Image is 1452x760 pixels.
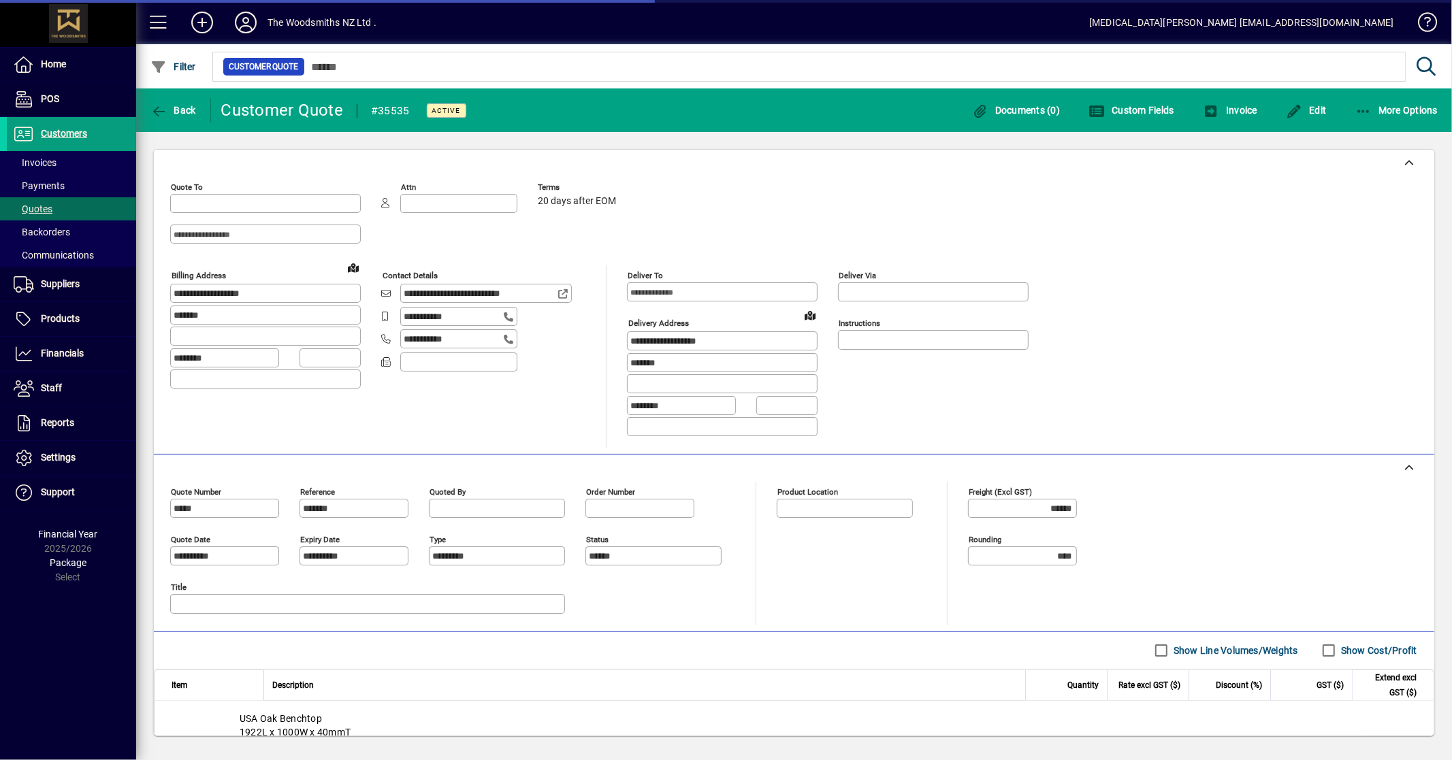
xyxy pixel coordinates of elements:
[171,182,203,192] mat-label: Quote To
[1216,678,1262,693] span: Discount (%)
[41,452,76,463] span: Settings
[7,48,136,82] a: Home
[1089,12,1394,33] div: [MEDICAL_DATA][PERSON_NAME] [EMAIL_ADDRESS][DOMAIN_NAME]
[268,12,376,33] div: The Woodsmiths NZ Ltd .
[7,244,136,267] a: Communications
[41,278,80,289] span: Suppliers
[1067,678,1099,693] span: Quantity
[7,151,136,174] a: Invoices
[171,582,187,591] mat-label: Title
[136,98,211,122] app-page-header-button: Back
[839,318,880,328] mat-label: Instructions
[150,105,196,116] span: Back
[180,10,224,35] button: Add
[1199,98,1261,122] button: Invoice
[538,183,619,192] span: Terms
[1171,644,1298,657] label: Show Line Volumes/Weights
[1088,105,1174,116] span: Custom Fields
[300,486,335,496] mat-label: Reference
[14,180,65,191] span: Payments
[224,10,268,35] button: Profile
[1355,105,1438,116] span: More Options
[628,271,663,280] mat-label: Deliver To
[41,382,62,393] span: Staff
[14,250,94,261] span: Communications
[777,486,838,496] mat-label: Product location
[41,128,87,139] span: Customers
[172,678,188,693] span: Item
[147,98,199,122] button: Back
[1286,105,1327,116] span: Edit
[7,197,136,220] a: Quotes
[41,93,59,104] span: POS
[50,557,86,568] span: Package
[1338,644,1417,657] label: Show Cost/Profit
[7,441,136,475] a: Settings
[14,203,52,214] span: Quotes
[39,529,98,540] span: Financial Year
[229,60,299,73] span: Customer Quote
[1085,98,1178,122] button: Custom Fields
[1317,678,1344,693] span: GST ($)
[586,534,609,544] mat-label: Status
[968,98,1063,122] button: Documents (0)
[7,174,136,197] a: Payments
[430,486,466,496] mat-label: Quoted by
[1118,678,1180,693] span: Rate excl GST ($)
[586,486,635,496] mat-label: Order number
[14,157,57,168] span: Invoices
[7,406,136,440] a: Reports
[7,220,136,244] a: Backorders
[221,99,344,121] div: Customer Quote
[171,534,210,544] mat-label: Quote date
[538,196,616,207] span: 20 days after EOM
[401,182,416,192] mat-label: Attn
[969,486,1032,496] mat-label: Freight (excl GST)
[969,534,1001,544] mat-label: Rounding
[147,54,199,79] button: Filter
[41,59,66,69] span: Home
[839,271,876,280] mat-label: Deliver via
[1352,98,1442,122] button: More Options
[1408,3,1435,47] a: Knowledge Base
[971,105,1060,116] span: Documents (0)
[7,371,136,406] a: Staff
[14,227,70,237] span: Backorders
[430,534,446,544] mat-label: Type
[1361,670,1417,700] span: Extend excl GST ($)
[7,267,136,301] a: Suppliers
[342,257,364,278] a: View on map
[300,534,340,544] mat-label: Expiry date
[432,106,461,115] span: Active
[41,348,84,359] span: Financials
[1203,105,1257,116] span: Invoice
[272,678,314,693] span: Description
[7,476,136,510] a: Support
[41,313,80,324] span: Products
[7,82,136,116] a: POS
[41,486,75,497] span: Support
[1282,98,1330,122] button: Edit
[7,337,136,371] a: Financials
[150,61,196,72] span: Filter
[41,417,74,428] span: Reports
[171,486,221,496] mat-label: Quote number
[371,100,410,122] div: #35535
[7,302,136,336] a: Products
[799,304,821,326] a: View on map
